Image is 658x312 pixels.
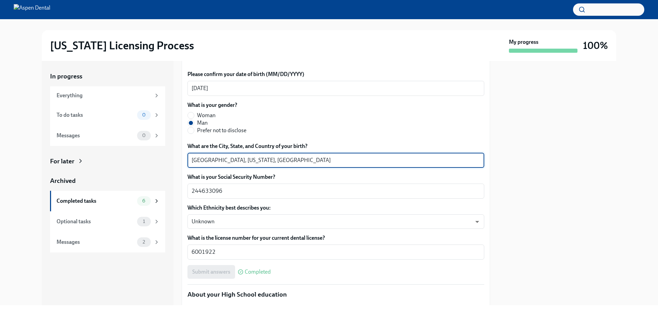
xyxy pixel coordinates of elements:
h2: [US_STATE] Licensing Process [50,39,194,52]
span: Prefer not to disclose [197,127,246,134]
a: Optional tasks1 [50,211,165,232]
div: Everything [57,92,151,99]
label: Please confirm your date of birth (MM/DD/YYYY) [187,71,484,78]
a: To do tasks0 [50,105,165,125]
div: To do tasks [57,111,134,119]
img: Aspen Dental [14,4,50,15]
div: Messages [57,238,134,246]
div: Messages [57,132,134,139]
a: Everything [50,86,165,105]
label: High School Name [187,304,484,312]
span: 6 [138,198,149,203]
textarea: [DATE] [192,84,480,92]
div: For later [50,157,74,166]
a: Messages0 [50,125,165,146]
textarea: 244633096 [192,187,480,195]
label: What is your gender? [187,101,252,109]
div: Optional tasks [57,218,134,225]
textarea: [GEOGRAPHIC_DATA], [US_STATE], [GEOGRAPHIC_DATA] [192,156,480,164]
label: What are the City, State, and Country of your birth? [187,142,484,150]
a: Messages2 [50,232,165,252]
span: 0 [138,133,150,138]
span: 2 [138,239,149,245]
a: In progress [50,72,165,81]
a: Completed tasks6 [50,191,165,211]
span: Woman [197,112,216,119]
a: Archived [50,176,165,185]
textarea: 6001922 [192,248,480,256]
a: For later [50,157,165,166]
span: 0 [138,112,150,117]
label: Which Ethnicity best describes you: [187,204,484,212]
p: About your High School education [187,290,484,299]
span: Completed [245,269,271,275]
div: Unknown [187,214,484,229]
h3: 100% [583,39,608,52]
label: What is your Social Security Number? [187,173,484,181]
span: Man [197,119,208,127]
span: 1 [139,219,149,224]
label: What is the license number for your current dental license? [187,234,484,242]
div: Completed tasks [57,197,134,205]
strong: My progress [509,38,538,46]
